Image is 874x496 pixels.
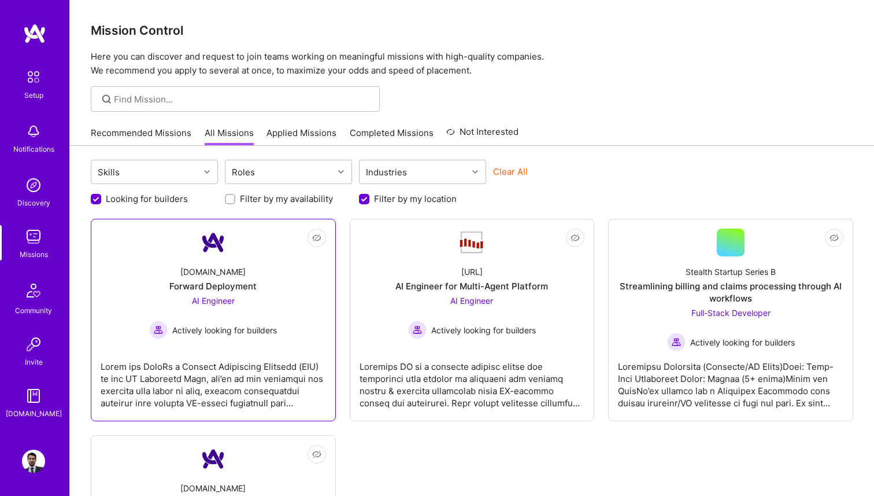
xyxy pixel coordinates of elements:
div: [DOMAIN_NAME] [180,482,246,494]
img: Company Logo [199,229,227,256]
i: icon EyeClosed [829,233,839,243]
img: User Avatar [22,450,45,473]
div: Setup [24,89,43,101]
div: Skills [95,164,123,181]
a: Company Logo[DOMAIN_NAME]Forward DeploymentAI Engineer Actively looking for buildersActively look... [101,229,326,412]
div: Missions [20,248,48,260]
i: icon Chevron [338,169,344,175]
img: Invite [22,333,45,356]
a: All Missions [205,127,254,146]
div: Lorem ips DoloRs a Consect Adipiscing Elitsedd (EIU) te inc UT Laboreetd Magn, ali’en ad min veni... [101,351,326,409]
span: Full-Stack Developer [691,308,771,318]
a: Stealth Startup Series BStreamlining billing and claims processing through AI workflowsFull-Stack... [618,229,843,412]
div: Loremipsu Dolorsita (Consecte/AD Elits)Doei: Temp-Inci Utlaboreet Dolor: Magnaa (5+ enima)Minim v... [618,351,843,409]
a: Recommended Missions [91,127,191,146]
div: Community [15,304,52,317]
a: Company Logo[URL]AI Engineer for Multi-Agent PlatformAI Engineer Actively looking for buildersAct... [360,229,585,412]
span: AI Engineer [450,296,493,306]
a: Not Interested [446,125,519,146]
div: Industries [363,164,410,181]
div: Forward Deployment [169,280,257,292]
div: Streamlining billing and claims processing through AI workflows [618,280,843,304]
img: Company Logo [199,445,227,473]
img: Community [20,277,47,304]
a: Completed Missions [350,127,434,146]
div: Roles [229,164,258,181]
label: Looking for builders [106,193,188,205]
button: Clear All [493,166,528,178]
img: Actively looking for builders [667,333,686,351]
img: discovery [22,174,45,197]
h3: Mission Control [91,23,853,38]
i: icon EyeClosed [312,233,321,243]
i: icon Chevron [472,169,478,175]
div: Stealth Startup Series B [686,266,776,278]
div: [DOMAIN_NAME] [6,407,62,420]
img: Company Logo [458,230,486,255]
img: teamwork [22,225,45,248]
a: Applied Missions [266,127,336,146]
img: logo [23,23,46,44]
span: Actively looking for builders [172,324,277,336]
i: icon EyeClosed [312,450,321,459]
input: Find Mission... [114,93,371,105]
img: setup [21,65,46,89]
label: Filter by my location [374,193,457,205]
label: Filter by my availability [240,193,333,205]
div: Discovery [17,197,50,209]
a: User Avatar [19,450,48,473]
i: icon EyeClosed [571,233,580,243]
span: Actively looking for builders [690,336,795,348]
div: Invite [25,356,43,368]
i: icon Chevron [204,169,210,175]
div: [DOMAIN_NAME] [180,266,246,278]
div: [URL] [461,266,483,278]
div: AI Engineer for Multi-Agent Platform [395,280,548,292]
img: Actively looking for builders [408,321,427,339]
img: Actively looking for builders [149,321,168,339]
img: guide book [22,384,45,407]
img: bell [22,120,45,143]
span: Actively looking for builders [431,324,536,336]
p: Here you can discover and request to join teams working on meaningful missions with high-quality ... [91,50,853,78]
div: Loremips DO si a consecte adipisc elitse doe temporinci utla etdolor ma aliquaeni adm veniamq nos... [360,351,585,409]
div: Notifications [13,143,54,155]
i: icon SearchGrey [100,93,113,106]
span: AI Engineer [192,296,235,306]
